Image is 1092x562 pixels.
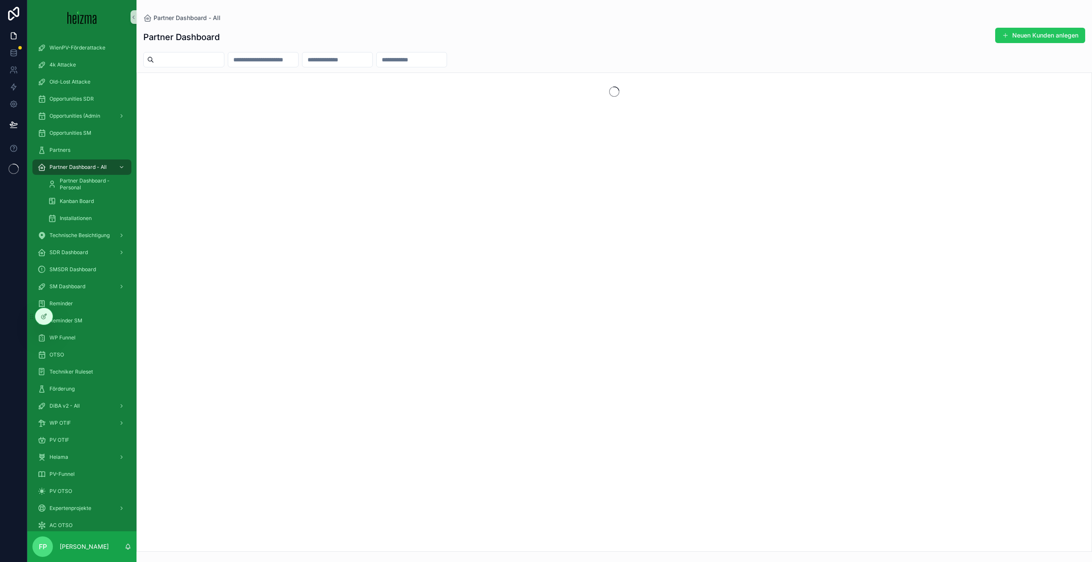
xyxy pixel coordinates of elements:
h1: Partner Dashboard [143,31,220,43]
span: Techniker Ruleset [49,368,93,375]
button: Neuen Kunden anlegen [995,28,1085,43]
a: Opportunities (Admin [32,108,131,124]
a: PV OTIF [32,432,131,448]
a: Installationen [43,211,131,226]
span: Opportunities SDR [49,96,94,102]
span: WP OTIF [49,420,71,426]
span: PV OTSO [49,488,72,495]
span: AC OTSO [49,522,73,529]
span: Reminder SM [49,317,82,324]
a: Partner Dashboard - All [32,159,131,175]
span: Reminder [49,300,73,307]
span: Partners [49,147,70,154]
a: Reminder [32,296,131,311]
a: Opportunities SM [32,125,131,141]
span: Partner Dashboard - Personal [60,177,123,191]
a: Techniker Ruleset [32,364,131,379]
a: AC OTSO [32,518,131,533]
a: Partner Dashboard - All [143,14,221,22]
div: scrollable content [27,34,136,531]
span: Partner Dashboard - All [49,164,107,171]
span: Opportunities SM [49,130,91,136]
a: SMSDR Dashboard [32,262,131,277]
span: PV-Funnel [49,471,75,478]
span: PV OTIF [49,437,69,443]
a: OTSO [32,347,131,362]
span: Technische Besichtigung [49,232,110,239]
span: WP Funnel [49,334,76,341]
a: Partners [32,142,131,158]
a: Opportunities SDR [32,91,131,107]
p: [PERSON_NAME] [60,542,109,551]
span: Opportunities (Admin [49,113,100,119]
span: Partner Dashboard - All [154,14,221,22]
a: DiBA v2 - All [32,398,131,414]
span: 4k Attacke [49,61,76,68]
span: Förderung [49,385,75,392]
span: Kanban Board [60,198,94,205]
a: Technische Besichtigung [32,228,131,243]
span: SM Dashboard [49,283,85,290]
a: Heiama [32,449,131,465]
a: Expertenprojekte [32,501,131,516]
span: Installationen [60,215,92,222]
a: WienPV-Förderattacke [32,40,131,55]
span: Heiama [49,454,68,461]
a: SM Dashboard [32,279,131,294]
a: Partner Dashboard - Personal [43,177,131,192]
a: WP Funnel [32,330,131,345]
a: SDR Dashboard [32,245,131,260]
span: Expertenprojekte [49,505,91,512]
a: 4k Attacke [32,57,131,72]
a: PV OTSO [32,484,131,499]
a: Reminder SM [32,313,131,328]
span: FP [39,542,47,552]
span: SMSDR Dashboard [49,266,96,273]
a: Kanban Board [43,194,131,209]
span: OTSO [49,351,64,358]
span: SDR Dashboard [49,249,88,256]
a: WP OTIF [32,415,131,431]
img: App logo [67,10,97,24]
span: Old-Lost Attacke [49,78,90,85]
a: Old-Lost Attacke [32,74,131,90]
a: Förderung [32,381,131,397]
span: DiBA v2 - All [49,403,80,409]
a: PV-Funnel [32,466,131,482]
span: WienPV-Förderattacke [49,44,105,51]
